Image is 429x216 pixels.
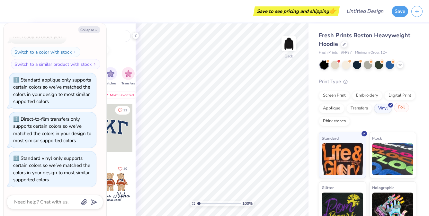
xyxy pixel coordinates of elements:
[115,106,130,115] button: Like
[105,81,116,86] span: Patches
[101,91,137,99] div: Most Favorited
[392,6,408,17] button: Save
[394,103,409,112] div: Foil
[255,6,338,16] div: Save to see pricing and shipping
[319,78,416,85] div: Print Type
[319,104,344,113] div: Applique
[123,167,127,170] span: 40
[346,104,372,113] div: Transfers
[11,47,80,57] button: Switch to a color with stock
[13,155,90,183] div: Standard vinyl only supports certain colors so we’ve matched the colors in your design to most si...
[372,135,382,142] span: Flock
[78,26,100,33] button: Collapse
[123,109,127,112] span: 33
[319,31,410,48] span: Fresh Prints Boston Heavyweight Hoodie
[329,7,336,15] span: 👉
[282,37,295,50] img: Back
[372,184,394,191] span: Holographic
[73,50,77,54] img: Switch to a color with stock
[104,67,117,86] button: filter button
[13,77,91,105] div: Standard applique only supports certain colors so we’ve matched the colors in your design to most...
[121,67,135,86] div: filter for Transfers
[322,184,334,191] span: Glitter
[374,104,392,113] div: Vinyl
[104,67,117,86] div: filter for Patches
[11,59,100,69] button: Switch to a similar product with stock
[107,70,114,77] img: Patches Image
[13,33,63,40] div: Not ready to order yet?
[384,91,416,100] div: Digital Print
[322,143,363,175] img: Standard
[125,70,132,77] img: Transfers Image
[285,53,293,59] div: Back
[352,91,382,100] div: Embroidery
[341,5,389,18] input: Untitled Design
[242,201,253,206] span: 100 %
[372,143,414,175] img: Flock
[341,50,352,56] span: # FP87
[319,91,350,100] div: Screen Print
[355,50,387,56] span: Minimum Order: 12 +
[121,67,135,86] button: filter button
[319,117,350,126] div: Rhinestones
[319,50,338,56] span: Fresh Prints
[121,81,135,86] span: Transfers
[322,135,339,142] span: Standard
[115,164,130,173] button: Like
[93,62,97,66] img: Switch to a similar product with stock
[13,116,91,144] div: Direct-to-film transfers only supports certain colors so we’ve matched the colors in your design ...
